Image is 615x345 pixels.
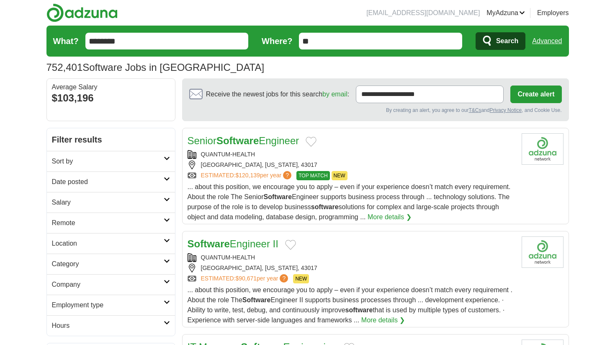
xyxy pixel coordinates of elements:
img: Company logo [522,133,564,165]
li: [EMAIL_ADDRESS][DOMAIN_NAME] [366,8,480,18]
a: SoftwareEngineer II [188,238,278,249]
a: Company [47,274,175,295]
span: NEW [332,171,347,180]
button: Search [476,32,525,50]
h2: Company [52,280,164,290]
a: Advanced [532,33,562,49]
a: Sort by [47,151,175,171]
span: TOP MATCH [296,171,329,180]
span: ? [283,171,291,179]
strong: Software [216,135,259,146]
span: Receive the newest jobs for this search : [206,89,349,99]
span: ... about this position, we encourage you to apply – even if your experience doesn’t match every ... [188,183,511,220]
a: SeniorSoftwareEngineer [188,135,299,146]
div: $103,196 [52,91,170,106]
h2: Salary [52,197,164,208]
h2: Date posted [52,177,164,187]
h2: Location [52,239,164,249]
strong: software [311,203,339,210]
div: [GEOGRAPHIC_DATA], [US_STATE], 43017 [188,161,515,169]
span: NEW [293,274,309,283]
button: Add to favorite jobs [285,240,296,250]
h2: Remote [52,218,164,228]
h1: Software Jobs in [GEOGRAPHIC_DATA] [46,62,265,73]
a: T&Cs [468,107,481,113]
span: $120,139 [235,172,260,179]
a: ESTIMATED:$90,671per year? [201,274,290,283]
div: By creating an alert, you agree to our and , and Cookie Use. [189,106,562,114]
h2: Category [52,259,164,269]
span: ... about this position, we encourage you to apply – even if your experience doesn’t match every ... [188,286,512,324]
span: ? [280,274,288,283]
a: Location [47,233,175,254]
strong: software [345,306,373,314]
h2: Hours [52,321,164,331]
a: Employment type [47,295,175,315]
h2: Filter results [47,128,175,151]
label: What? [53,35,79,47]
button: Create alert [510,86,561,103]
div: QUANTUM-HEALTH [188,253,515,262]
div: [GEOGRAPHIC_DATA], [US_STATE], 43017 [188,264,515,272]
span: $90,671 [235,275,257,282]
strong: Software [188,238,230,249]
a: Date posted [47,171,175,192]
h2: Employment type [52,300,164,310]
label: Where? [262,35,292,47]
a: Privacy Notice [489,107,522,113]
strong: Software [264,193,292,200]
div: QUANTUM-HEALTH [188,150,515,159]
a: More details ❯ [368,212,412,222]
div: Average Salary [52,84,170,91]
a: Salary [47,192,175,213]
a: ESTIMATED:$120,139per year? [201,171,293,180]
a: Hours [47,315,175,336]
a: MyAdzuna [486,8,525,18]
strong: Software [242,296,271,303]
a: More details ❯ [361,315,405,325]
a: by email [322,91,347,98]
a: Employers [537,8,569,18]
button: Add to favorite jobs [306,137,317,147]
img: Company logo [522,236,564,268]
h2: Sort by [52,156,164,166]
span: 752,401 [46,60,83,75]
img: Adzuna logo [46,3,118,22]
span: Search [496,33,518,49]
a: Remote [47,213,175,233]
a: Category [47,254,175,274]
